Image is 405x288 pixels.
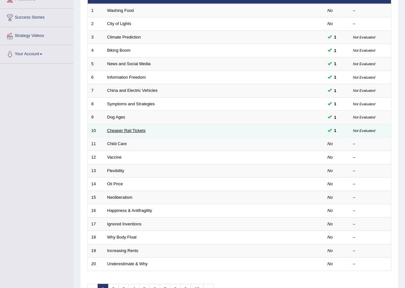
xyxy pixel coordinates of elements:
[0,45,73,61] a: Your Account
[88,31,104,44] td: 3
[328,248,333,253] em: No
[328,8,333,13] em: No
[107,115,125,119] a: Dog Ages
[88,244,104,257] td: 19
[353,115,375,119] small: Not Evaluated
[328,168,333,173] em: No
[107,128,146,133] a: Cheaper Rail Tickets
[107,195,133,200] a: Neoliberalism
[353,261,388,267] div: –
[88,17,104,31] td: 2
[332,127,339,134] span: You can still take this question
[328,235,333,240] em: No
[353,248,388,254] div: –
[353,154,388,161] div: –
[107,35,141,39] a: Climate Prediction
[332,74,339,81] span: You can still take this question
[88,4,104,17] td: 1
[107,141,127,146] a: Child Care
[332,47,339,54] span: You can still take this question
[328,21,333,26] em: No
[107,261,148,266] a: Underestimate & Why
[88,164,104,178] td: 13
[88,71,104,84] td: 6
[0,27,73,43] a: Strategy Videos
[88,111,104,124] td: 9
[353,141,388,147] div: –
[353,208,388,214] div: –
[353,89,375,92] small: Not Evaluated
[332,87,339,94] span: You can still take this question
[328,181,333,186] em: No
[328,155,333,160] em: No
[107,235,137,240] a: Why Body Float
[353,195,388,201] div: –
[332,100,339,107] span: You can still take this question
[88,257,104,271] td: 20
[328,195,333,200] em: No
[328,222,333,226] em: No
[353,75,375,79] small: Not Evaluated
[332,114,339,121] span: You can still take this question
[332,34,339,40] span: You can still take this question
[107,75,146,80] a: Information Freedom
[353,48,375,52] small: Not Evaluated
[332,60,339,67] span: You can still take this question
[88,231,104,244] td: 18
[353,221,388,227] div: –
[88,204,104,218] td: 16
[328,141,333,146] em: No
[88,57,104,71] td: 5
[107,21,131,26] a: City of Lights
[353,35,375,39] small: Not Evaluated
[107,48,131,53] a: Biking Boom
[88,124,104,137] td: 10
[107,8,134,13] a: Washing Food
[353,102,375,106] small: Not Evaluated
[353,168,388,174] div: –
[353,234,388,240] div: –
[88,178,104,191] td: 14
[107,88,158,93] a: China and Electric Vehicles
[107,181,123,186] a: Oil Price
[88,217,104,231] td: 17
[88,137,104,151] td: 11
[107,168,124,173] a: Flexibility
[88,84,104,98] td: 7
[107,208,152,213] a: Happiness & Antifragility
[88,151,104,164] td: 12
[353,129,375,133] small: Not Evaluated
[107,248,139,253] a: Increasing Rents
[107,61,151,66] a: News and Social Media
[353,8,388,14] div: –
[107,101,155,106] a: Symptoms and Strategies
[353,181,388,187] div: –
[353,21,388,27] div: –
[328,261,333,266] em: No
[88,97,104,111] td: 8
[353,62,375,66] small: Not Evaluated
[88,44,104,57] td: 4
[107,222,142,226] a: Ignored Inventions
[0,9,73,25] a: Success Stories
[328,208,333,213] em: No
[88,191,104,204] td: 15
[107,155,122,160] a: Vaccine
